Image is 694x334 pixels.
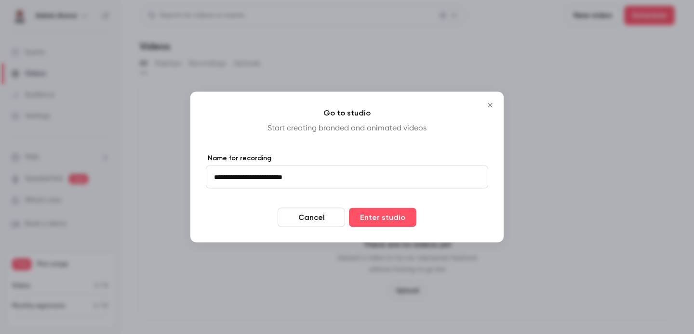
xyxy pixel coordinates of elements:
p: Start creating branded and animated videos [206,123,488,134]
button: Cancel [278,208,345,227]
label: Name for recording [206,154,488,163]
button: Close [480,96,500,115]
button: Enter studio [349,208,416,227]
h4: Go to studio [206,107,488,119]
